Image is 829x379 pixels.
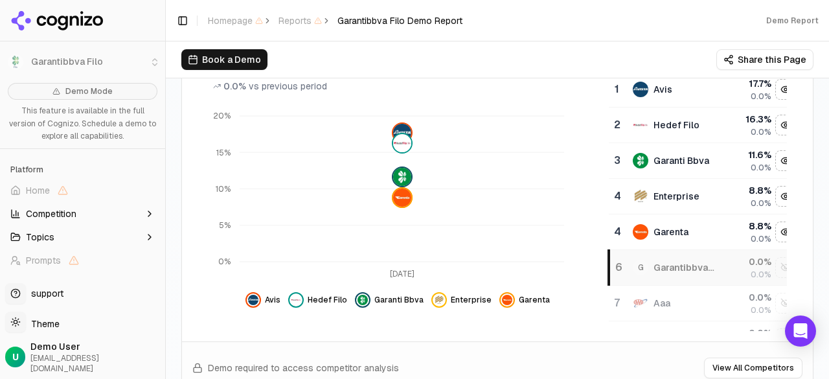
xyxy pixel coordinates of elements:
button: View All Competitors [704,358,802,378]
p: This feature is available in the full version of Cognizo. Schedule a demo to explore all capabili... [8,105,157,143]
div: 0.0 % [725,255,771,268]
div: 0.0 % [725,327,771,339]
span: G [633,260,648,275]
button: Show aaa data [775,293,796,314]
img: avis [633,82,648,97]
div: Enterprise [653,190,699,203]
tspan: 5% [219,220,231,231]
img: garanti bbva [633,153,648,168]
button: Hide garanti bbva data [355,292,424,308]
tspan: 10% [216,184,231,194]
div: Garanti Bbva [653,154,709,167]
tr: 7aaaAaa0.0%0.0%Show aaa data [609,286,797,321]
tspan: 20% [213,111,231,122]
span: 0.0% [751,91,771,102]
button: Share this Page [716,49,813,70]
span: Demo required to access competitor analysis [208,362,399,374]
div: Garenta [653,225,688,238]
div: 8.8 % [725,184,771,197]
span: vs previous period [249,80,327,93]
div: 6 [615,260,620,275]
nav: breadcrumb [208,14,462,27]
span: 0.0% [751,270,771,280]
span: Prompts [26,254,61,267]
span: Demo Mode [65,86,113,97]
span: 0.0% [751,198,771,209]
img: garenta [393,189,411,207]
span: Theme [26,318,60,330]
span: Hedef Filo [308,295,347,305]
img: enterprise [434,295,444,305]
tr: 1avisAvis17.7%0.0%Hide avis data [609,72,797,108]
img: garanti bbva [358,295,368,305]
tr: 0.0%Show avis filo data [609,321,797,357]
button: Hide garanti bbva data [775,150,796,171]
button: Hide hedef filo data [775,115,796,135]
img: avis [248,295,258,305]
span: Home [26,184,50,197]
button: Hide garenta data [775,222,796,242]
div: Avis [653,83,672,96]
div: 3 [614,153,620,168]
button: Hide enterprise data [431,292,492,308]
span: Demo User [30,340,160,353]
tspan: 0% [218,257,231,268]
button: Competition [5,203,160,224]
button: Show garantibbva filo data [775,257,796,278]
img: hedef filo [393,134,411,152]
div: 4 [614,224,620,240]
div: 1 [614,82,620,97]
div: Open Intercom Messenger [785,316,816,347]
div: 16.3 % [725,113,771,126]
span: [EMAIL_ADDRESS][DOMAIN_NAME] [30,353,160,374]
span: Homepage [208,14,263,27]
img: garenta [502,295,512,305]
img: garenta [633,224,648,240]
span: 0.0% [751,127,771,137]
button: Hide enterprise data [775,186,796,207]
img: avis [393,124,411,142]
div: Platform [5,159,160,180]
div: 0.0 % [725,291,771,304]
tr: 2hedef filoHedef Filo16.3%0.0%Hide hedef filo data [609,108,797,143]
button: Hide hedef filo data [288,292,347,308]
button: Hide avis data [775,79,796,100]
tr: 4enterpriseEnterprise8.8%0.0%Hide enterprise data [609,179,797,214]
img: garanti bbva [393,168,411,186]
button: Topics [5,227,160,247]
button: Hide avis data [245,292,280,308]
span: Avis [265,295,280,305]
span: 0.0% [223,80,246,93]
span: Garanti Bbva [374,295,424,305]
span: Citations [26,277,63,290]
span: Topics [26,231,54,244]
span: U [12,350,19,363]
tspan: 15% [216,148,231,158]
img: hedef filo [633,117,648,133]
tr: 3garanti bbvaGaranti Bbva11.6%0.0%Hide garanti bbva data [609,143,797,179]
span: support [26,287,63,300]
span: Enterprise [451,295,492,305]
span: 0.0% [751,305,771,316]
div: 8.8 % [725,220,771,233]
div: 7 [614,295,620,311]
button: Hide garenta data [499,292,550,308]
div: 2 [614,117,620,133]
div: 11.6 % [725,148,771,161]
span: 0.0% [751,163,771,173]
img: hedef filo [291,295,301,305]
div: Hedef Filo [653,119,699,132]
div: 17.7 % [725,77,771,90]
img: aaa [633,295,648,311]
tspan: [DATE] [390,269,414,279]
span: Garenta [519,295,550,305]
span: Garantibbva Filo Demo Report [337,14,462,27]
div: 4 [614,189,620,204]
div: Garantibbva Filo [653,261,714,274]
img: enterprise [633,189,648,204]
span: 0.0% [751,234,771,244]
tr: 4garentaGarenta8.8%0.0%Hide garenta data [609,214,797,250]
div: Aaa [653,297,670,310]
span: Competition [26,207,76,220]
span: Reports [278,14,322,27]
